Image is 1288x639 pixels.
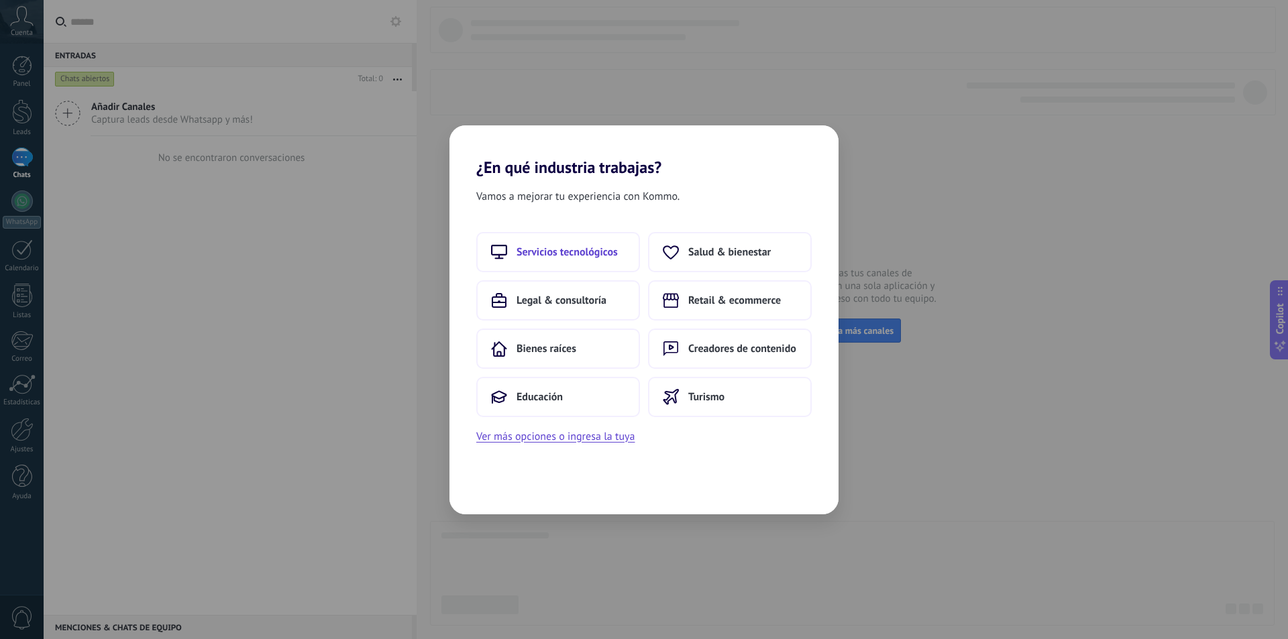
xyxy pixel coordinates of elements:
[517,390,563,404] span: Educación
[517,294,606,307] span: Legal & consultoría
[648,232,812,272] button: Salud & bienestar
[648,329,812,369] button: Creadores de contenido
[476,377,640,417] button: Educación
[476,280,640,321] button: Legal & consultoría
[688,342,796,355] span: Creadores de contenido
[476,188,680,205] span: Vamos a mejorar tu experiencia con Kommo.
[517,342,576,355] span: Bienes raíces
[688,294,781,307] span: Retail & ecommerce
[476,232,640,272] button: Servicios tecnológicos
[688,245,771,259] span: Salud & bienestar
[648,280,812,321] button: Retail & ecommerce
[517,245,618,259] span: Servicios tecnológicos
[449,125,839,177] h2: ¿En qué industria trabajas?
[476,428,635,445] button: Ver más opciones o ingresa la tuya
[688,390,724,404] span: Turismo
[476,329,640,369] button: Bienes raíces
[648,377,812,417] button: Turismo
